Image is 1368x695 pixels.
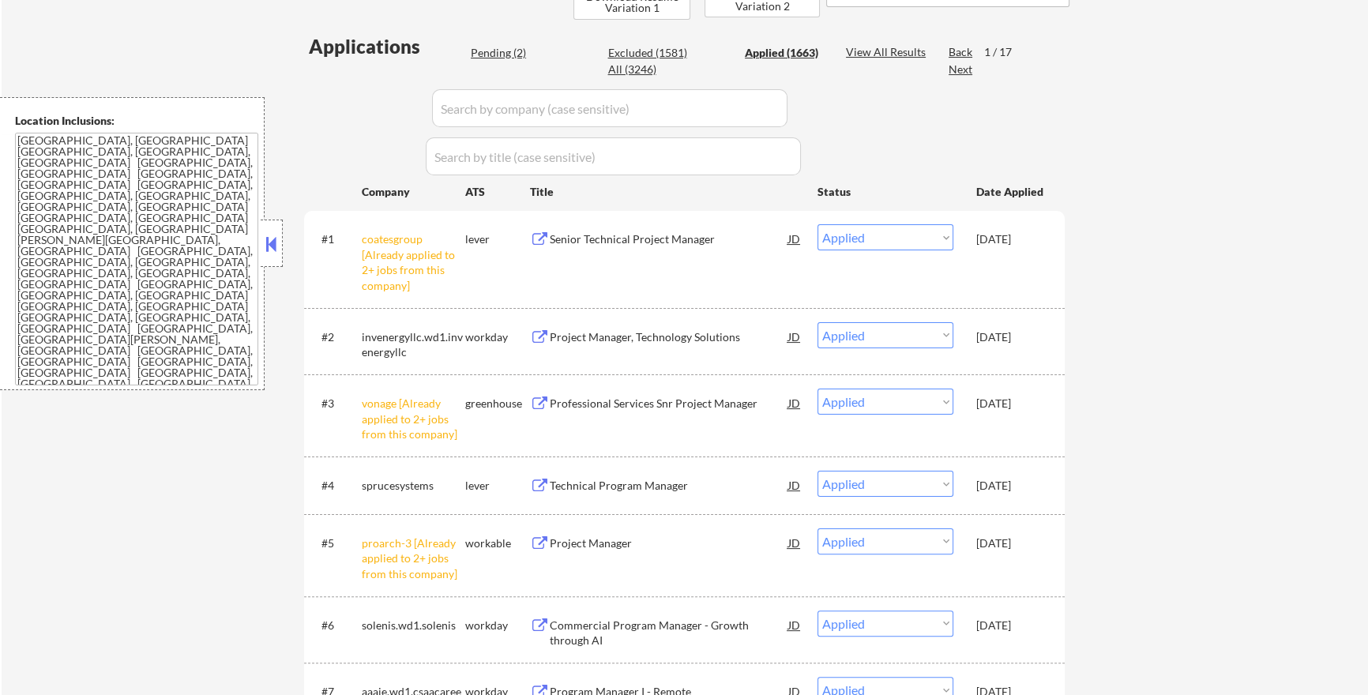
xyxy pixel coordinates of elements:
[787,389,802,417] div: JD
[530,184,802,200] div: Title
[976,329,1046,345] div: [DATE]
[465,618,530,633] div: workday
[976,535,1046,551] div: [DATE]
[15,113,258,129] div: Location Inclusions:
[465,184,530,200] div: ATS
[362,396,465,442] div: vonage [Already applied to 2+ jobs from this company]
[465,535,530,551] div: workable
[984,44,1020,60] div: 1 / 17
[745,45,824,61] div: Applied (1663)
[471,45,550,61] div: Pending (2)
[607,45,686,61] div: Excluded (1581)
[787,610,802,639] div: JD
[817,177,953,205] div: Status
[362,535,465,582] div: proarch-3 [Already applied to 2+ jobs from this company]
[362,618,465,633] div: solenis.wd1.solenis
[465,231,530,247] div: lever
[321,329,349,345] div: #2
[976,478,1046,494] div: [DATE]
[550,478,788,494] div: Technical Program Manager
[309,37,465,56] div: Applications
[787,322,802,351] div: JD
[607,62,686,77] div: All (3246)
[949,62,974,77] div: Next
[465,478,530,494] div: lever
[976,396,1046,411] div: [DATE]
[846,44,930,60] div: View All Results
[321,231,349,247] div: #1
[362,184,465,200] div: Company
[976,231,1046,247] div: [DATE]
[550,231,788,247] div: Senior Technical Project Manager
[465,396,530,411] div: greenhouse
[432,89,787,127] input: Search by company (case sensitive)
[362,231,465,293] div: coatesgroup [Already applied to 2+ jobs from this company]
[321,535,349,551] div: #5
[787,471,802,499] div: JD
[550,535,788,551] div: Project Manager
[976,618,1046,633] div: [DATE]
[787,528,802,557] div: JD
[550,396,788,411] div: Professional Services Snr Project Manager
[949,44,974,60] div: Back
[321,618,349,633] div: #6
[321,396,349,411] div: #3
[976,184,1046,200] div: Date Applied
[550,329,788,345] div: Project Manager, Technology Solutions
[465,329,530,345] div: workday
[787,224,802,253] div: JD
[550,618,788,648] div: Commercial Program Manager - Growth through AI
[321,478,349,494] div: #4
[362,329,465,360] div: invenergyllc.wd1.invenergyllc
[426,137,801,175] input: Search by title (case sensitive)
[362,478,465,494] div: sprucesystems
